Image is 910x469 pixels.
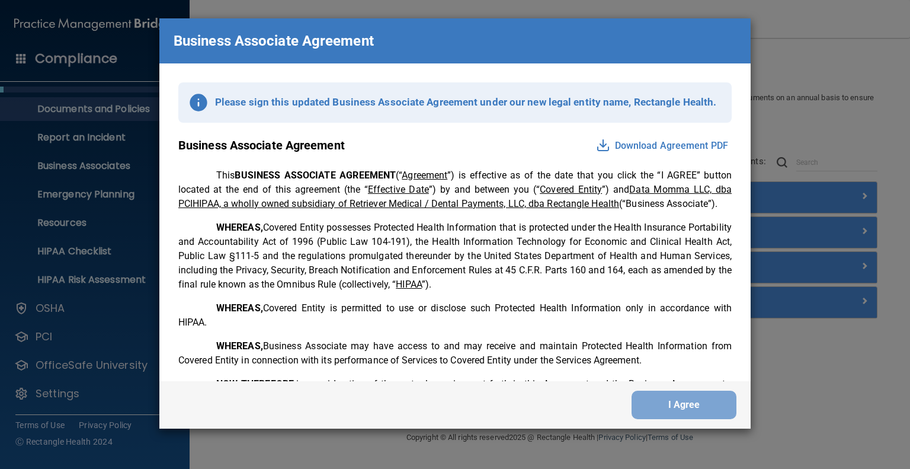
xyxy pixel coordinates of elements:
[216,302,263,314] span: WHEREAS,
[592,136,732,155] button: Download Agreement PDF
[178,135,345,157] p: Business Associate Agreement
[216,222,263,233] span: WHEREAS,
[402,170,447,181] u: Agreement
[178,377,732,420] p: in consideration of the mutual promises set forth in this Agreement and the Business Arrangements...
[178,184,732,209] u: Data Momma LLC, dba PCIHIPAA, a wholly owned subsidiary of Retriever Medical / Dental Payments, L...
[178,221,732,292] p: Covered Entity possesses Protected Health Information that is protected under the Health Insuranc...
[632,391,736,419] button: I Agree
[396,279,422,290] u: HIPAA
[215,93,716,111] p: Please sign this updated Business Associate Agreement under our new legal entity name, Rectangle ...
[216,378,296,390] span: NOW THEREFORE,
[178,168,732,211] p: This (“ ”) is effective as of the date that you click the “I AGREE” button located at the end of ...
[174,28,374,54] p: Business Associate Agreement
[178,301,732,330] p: Covered Entity is permitted to use or disclose such Protected Health Information only in accordan...
[216,340,263,352] span: WHEREAS,
[235,170,396,181] span: BUSINESS ASSOCIATE AGREEMENT
[368,184,429,195] u: Effective Date
[178,339,732,368] p: Business Associate may have access to and may receive and maintain Protected Health Information f...
[540,184,602,195] u: Covered Entity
